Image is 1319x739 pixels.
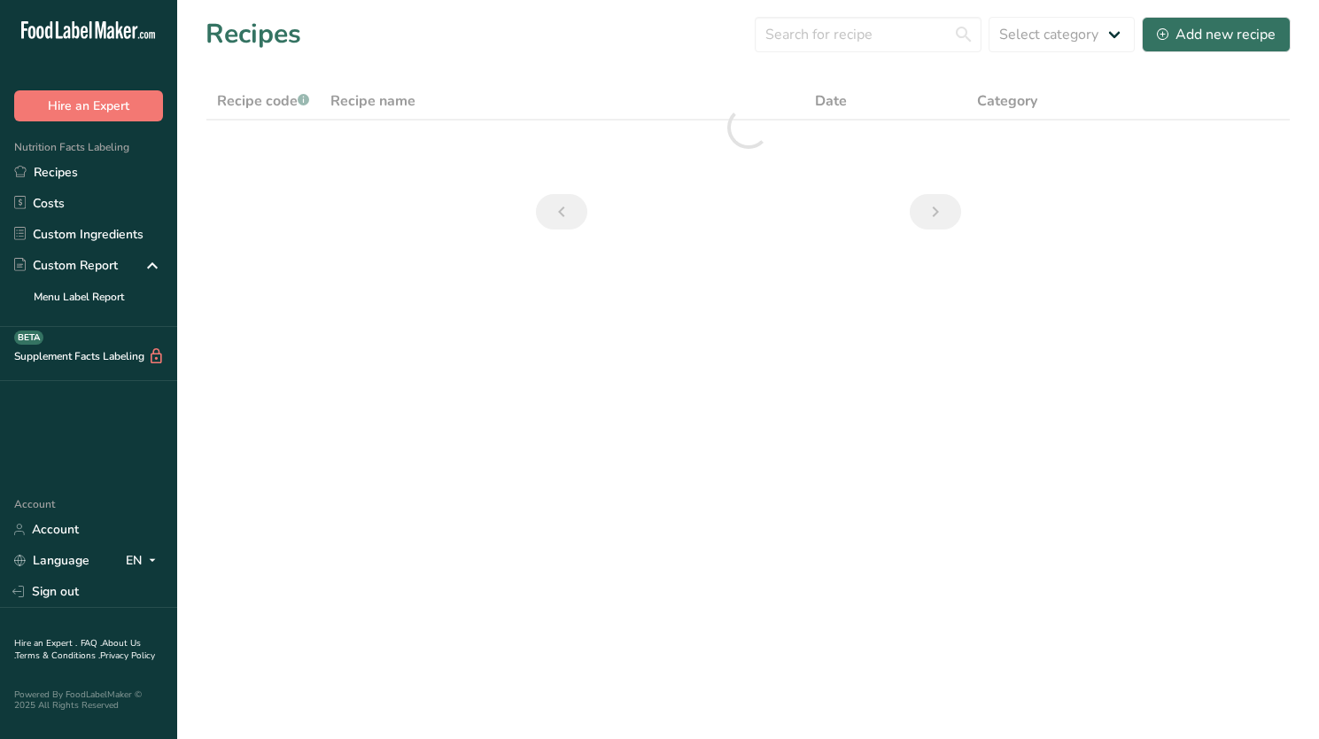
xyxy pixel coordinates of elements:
input: Search for recipe [755,17,981,52]
button: Hire an Expert [14,90,163,121]
a: Previous page [536,194,587,229]
a: Next page [910,194,961,229]
a: Hire an Expert . [14,637,77,650]
div: Powered By FoodLabelMaker © 2025 All Rights Reserved [14,689,163,711]
a: Privacy Policy [100,650,155,662]
a: Language [14,545,89,576]
h1: Recipes [206,14,301,54]
div: Add new recipe [1157,24,1276,45]
button: Add new recipe [1142,17,1291,52]
a: About Us . [14,637,141,662]
a: FAQ . [81,637,102,650]
div: Custom Report [14,256,118,275]
a: Terms & Conditions . [15,650,100,662]
div: BETA [14,331,43,345]
div: EN [126,550,163,572]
